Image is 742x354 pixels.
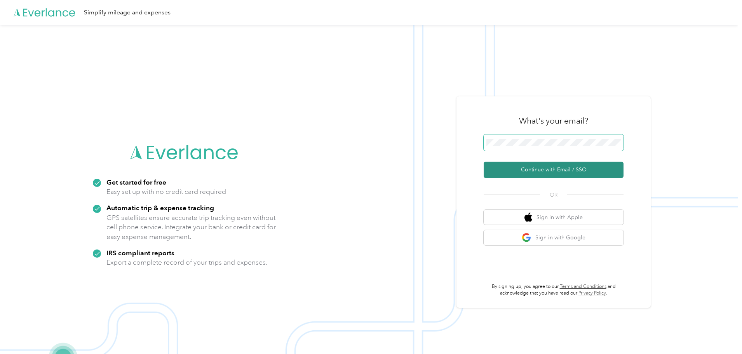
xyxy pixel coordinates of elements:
[484,162,624,178] button: Continue with Email / SSO
[484,230,624,245] button: google logoSign in with Google
[484,283,624,297] p: By signing up, you agree to our and acknowledge that you have read our .
[106,213,276,242] p: GPS satellites ensure accurate trip tracking even without cell phone service. Integrate your bank...
[484,210,624,225] button: apple logoSign in with Apple
[106,187,226,197] p: Easy set up with no credit card required
[540,191,567,199] span: OR
[106,258,267,267] p: Export a complete record of your trips and expenses.
[84,8,171,17] div: Simplify mileage and expenses
[522,233,531,242] img: google logo
[106,249,174,257] strong: IRS compliant reports
[519,115,588,126] h3: What's your email?
[560,284,606,289] a: Terms and Conditions
[106,178,166,186] strong: Get started for free
[106,204,214,212] strong: Automatic trip & expense tracking
[524,213,532,222] img: apple logo
[578,290,606,296] a: Privacy Policy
